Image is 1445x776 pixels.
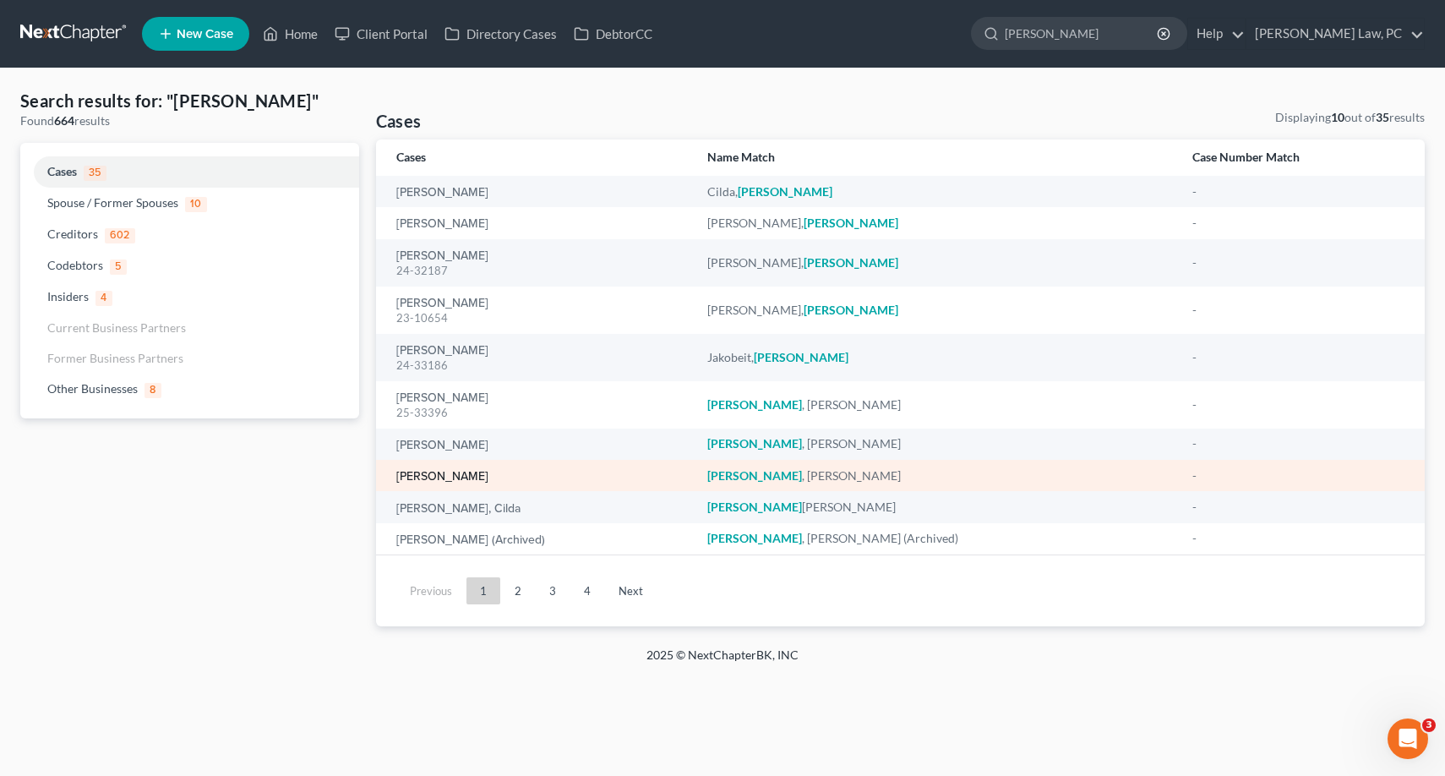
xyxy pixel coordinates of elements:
span: Codebtors [47,258,103,272]
h4: Search results for: "[PERSON_NAME]" [20,89,359,112]
div: [PERSON_NAME] [707,499,1165,516]
th: Case Number Match [1179,139,1425,176]
em: [PERSON_NAME] [738,184,832,199]
div: - [1192,183,1404,200]
a: [PERSON_NAME] [396,218,488,230]
th: Name Match [694,139,1179,176]
em: [PERSON_NAME] [707,500,802,514]
em: [PERSON_NAME] [707,468,802,483]
a: [PERSON_NAME] Law, PC [1246,19,1424,49]
a: [PERSON_NAME] [396,440,488,451]
iframe: Intercom live chat [1388,719,1428,759]
a: [PERSON_NAME] [396,392,488,404]
span: 10 [185,197,207,212]
span: Other Businesses [47,381,138,396]
div: 23-10654 [396,310,681,326]
a: [PERSON_NAME] (Archived) [396,534,545,546]
a: 2 [501,577,535,604]
span: 3 [1422,719,1436,732]
div: - [1192,254,1404,271]
a: [PERSON_NAME], Cilda [396,503,521,515]
a: Directory Cases [436,19,565,49]
a: [PERSON_NAME] [396,298,488,309]
div: - [1192,396,1404,413]
span: Former Business Partners [47,351,183,365]
div: - [1192,435,1404,452]
span: Cases [47,164,77,178]
th: Cases [376,139,695,176]
em: [PERSON_NAME] [804,303,898,317]
div: , [PERSON_NAME] [707,467,1165,484]
em: [PERSON_NAME] [707,397,802,412]
a: Codebtors5 [20,250,359,281]
span: Creditors [47,227,98,241]
input: Search by name... [1005,18,1159,49]
span: 8 [144,383,161,398]
em: [PERSON_NAME] [707,436,802,451]
div: - [1192,215,1404,232]
div: [PERSON_NAME], [707,302,1165,319]
a: Creditors602 [20,219,359,250]
div: Displaying out of results [1275,109,1425,126]
div: - [1192,302,1404,319]
div: , [PERSON_NAME] [707,396,1165,413]
strong: 10 [1331,110,1344,124]
div: Cilda, [707,183,1165,200]
strong: 664 [54,113,74,128]
a: 3 [536,577,570,604]
span: Spouse / Former Spouses [47,195,178,210]
h4: Cases [376,109,422,133]
div: [PERSON_NAME], [707,254,1165,271]
em: [PERSON_NAME] [754,350,848,364]
div: 25-33396 [396,405,681,421]
em: [PERSON_NAME] [804,255,898,270]
strong: 35 [1376,110,1389,124]
a: DebtorCC [565,19,661,49]
div: - [1192,530,1404,547]
a: 4 [570,577,604,604]
span: 5 [110,260,127,275]
span: 35 [84,166,106,181]
a: Current Business Partners [20,313,359,343]
a: Next [605,577,657,604]
a: Help [1188,19,1245,49]
a: Home [254,19,326,49]
a: [PERSON_NAME] [396,471,488,483]
div: - [1192,467,1404,484]
em: [PERSON_NAME] [707,531,802,545]
div: [PERSON_NAME], [707,215,1165,232]
span: Insiders [47,289,89,303]
a: [PERSON_NAME] [396,250,488,262]
span: New Case [177,28,233,41]
em: [PERSON_NAME] [804,216,898,230]
div: - [1192,499,1404,516]
span: 602 [105,228,135,243]
span: Current Business Partners [47,320,186,335]
div: Jakobeit, [707,349,1165,366]
a: Former Business Partners [20,343,359,374]
a: [PERSON_NAME] [396,187,488,199]
a: Spouse / Former Spouses10 [20,188,359,219]
div: 24-32187 [396,263,681,279]
div: , [PERSON_NAME] [707,435,1165,452]
a: Cases35 [20,156,359,188]
div: Found results [20,112,359,129]
div: 2025 © NextChapterBK, INC [241,647,1204,677]
a: Other Businesses8 [20,374,359,405]
div: - [1192,349,1404,366]
a: Insiders4 [20,281,359,313]
div: 24-33186 [396,358,681,374]
a: 1 [466,577,500,604]
a: Client Portal [326,19,436,49]
div: , [PERSON_NAME] (Archived) [707,530,1165,547]
span: 4 [95,291,112,306]
a: [PERSON_NAME] [396,345,488,357]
